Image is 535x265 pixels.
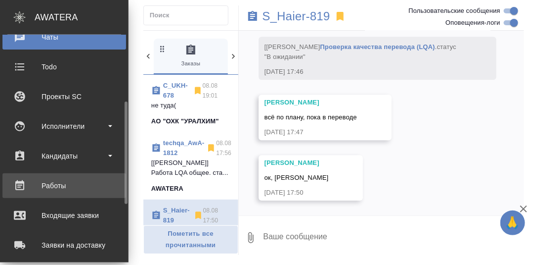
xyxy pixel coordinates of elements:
a: Чаты [2,25,126,50]
a: Проекты SC [2,84,126,109]
span: Оповещения-логи [446,18,500,28]
div: Todo [7,59,121,74]
div: Заявки на доставку [7,238,121,253]
div: Проекты SC [7,89,121,104]
a: Проверка качества перевода (LQA) [320,43,435,51]
span: [[PERSON_NAME] . [265,43,458,60]
button: Пометить все прочитанными [143,225,238,254]
div: [PERSON_NAME] [265,158,329,168]
p: 08.08 19:01 [203,81,230,101]
div: Работы [7,178,121,193]
a: Входящие заявки [2,203,126,228]
span: Пользовательские сообщения [408,6,500,16]
p: АО "ОХК "УРАЛХИМ" [151,116,219,126]
div: Чаты [7,30,121,45]
input: Поиск [150,8,228,22]
div: Кандидаты [7,149,121,163]
p: [[PERSON_NAME]] Работа LQA общее. ста... [151,158,230,178]
div: [DATE] 17:50 [265,188,329,198]
div: AWATERA [35,7,129,27]
span: Пометить все прочитанными [149,228,233,251]
div: C_UKH-67808.08 19:01не туда(АО "ОХК "УРАЛХИМ" [143,75,238,132]
span: всё по плану, пока в переводе [265,113,357,121]
div: Входящие заявки [7,208,121,223]
span: 🙏 [504,212,521,233]
p: не туда( [151,101,230,110]
a: C_UKH-678 [163,82,188,99]
a: Работы [2,173,126,198]
div: techqa_AwA-181208.08 17:56[[PERSON_NAME]] Работа LQA общее. ста...AWATERA [143,132,238,200]
svg: Отписаться [193,211,203,220]
div: Исполнители [7,119,121,134]
a: S_Haier-819 [163,207,190,224]
a: Заявки на доставку [2,233,126,258]
span: ок, [PERSON_NAME] [265,174,329,181]
svg: Отписаться [193,86,203,96]
span: Заказы [158,44,224,68]
div: [DATE] 17:46 [265,67,462,77]
p: AWATERA [151,184,183,194]
p: 08.08 17:50 [203,206,230,225]
a: S_Haier-819 [263,11,330,21]
div: [PERSON_NAME] [265,98,357,107]
div: [DATE] 17:47 [265,127,357,137]
p: 08.08 17:56 [216,138,231,158]
button: 🙏 [500,211,525,235]
a: techqa_AwA-1812 [163,139,204,157]
a: Todo [2,54,126,79]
